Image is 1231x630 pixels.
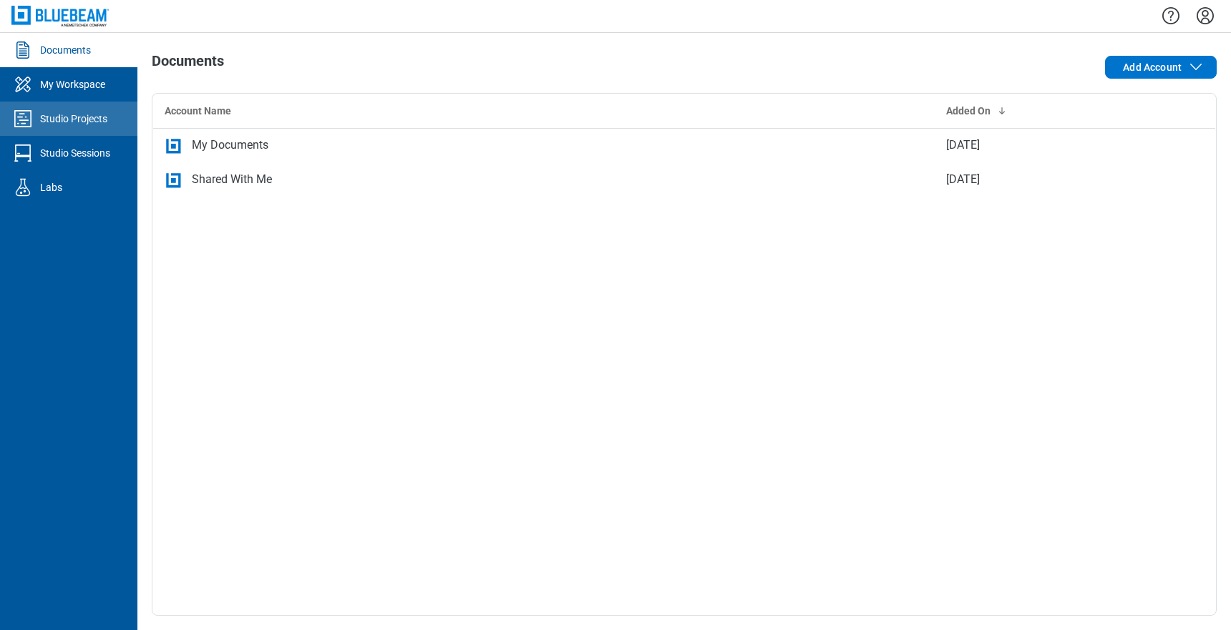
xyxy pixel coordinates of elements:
h1: Documents [152,53,224,76]
div: Added On [946,104,1136,118]
div: Labs [40,180,62,195]
div: My Documents [192,137,268,154]
div: Shared With Me [192,171,272,188]
div: My Workspace [40,77,105,92]
svg: My Workspace [11,73,34,96]
div: Studio Projects [40,112,107,126]
img: Bluebeam, Inc. [11,6,109,26]
svg: Labs [11,176,34,199]
div: Documents [40,43,91,57]
span: Add Account [1123,60,1182,74]
button: Add Account [1105,56,1217,79]
svg: Studio Projects [11,107,34,130]
td: [DATE] [935,162,1147,197]
button: Settings [1194,4,1217,28]
td: [DATE] [935,128,1147,162]
div: Studio Sessions [40,146,110,160]
table: bb-data-table [152,94,1216,197]
div: Account Name [165,104,923,118]
svg: Documents [11,39,34,61]
svg: Studio Sessions [11,142,34,164]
